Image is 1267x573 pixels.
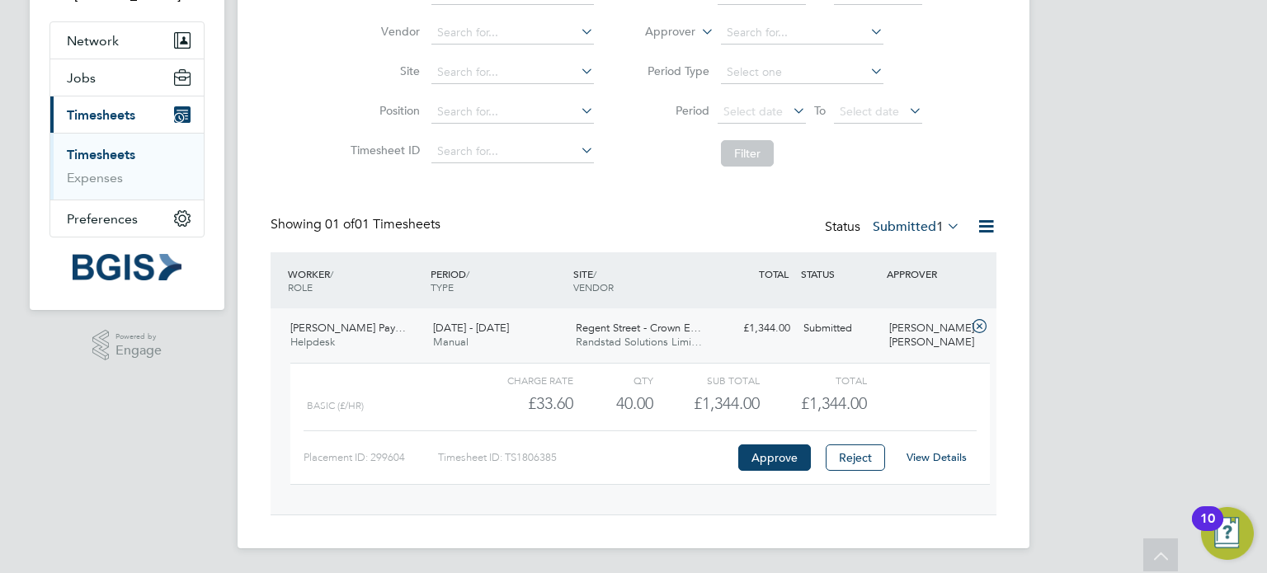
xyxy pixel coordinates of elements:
[304,444,438,471] div: Placement ID: 299604
[573,370,653,390] div: QTY
[290,335,335,349] span: Helpdesk
[307,400,364,411] span: Basic (£/HR)
[346,24,420,39] label: Vendor
[115,344,162,358] span: Engage
[873,218,960,235] label: Submitted
[67,33,119,49] span: Network
[433,321,509,335] span: [DATE] - [DATE]
[738,444,811,471] button: Approve
[50,96,204,133] button: Timesheets
[67,211,138,227] span: Preferences
[621,24,695,40] label: Approver
[883,259,968,289] div: APPROVER
[825,216,963,239] div: Status
[284,259,426,302] div: WORKER
[290,321,406,335] span: [PERSON_NAME] Pay…
[936,218,944,235] span: 1
[593,267,596,280] span: /
[467,390,573,417] div: £33.60
[426,259,569,302] div: PERIOD
[50,22,204,59] button: Network
[573,280,614,294] span: VENDOR
[840,104,899,119] span: Select date
[797,315,883,342] div: Submitted
[576,335,702,349] span: Randstad Solutions Limi…
[67,147,135,162] a: Timesheets
[721,140,774,167] button: Filter
[431,140,594,163] input: Search for...
[50,59,204,96] button: Jobs
[288,280,313,294] span: ROLE
[653,390,760,417] div: £1,344.00
[49,254,205,280] a: Go to home page
[431,101,594,124] input: Search for...
[569,259,712,302] div: SITE
[711,315,797,342] div: £1,344.00
[438,444,734,471] div: Timesheet ID: TS1806385
[271,216,444,233] div: Showing
[433,335,469,349] span: Manual
[431,280,454,294] span: TYPE
[759,267,789,280] span: TOTAL
[1201,507,1254,560] button: Open Resource Center, 10 new notifications
[50,133,204,200] div: Timesheets
[325,216,355,232] span: 01 of
[431,21,594,45] input: Search for...
[721,61,883,84] input: Select one
[723,104,783,119] span: Select date
[801,393,867,413] span: £1,344.00
[467,370,573,390] div: Charge rate
[346,143,420,157] label: Timesheet ID
[115,330,162,344] span: Powered by
[92,330,162,361] a: Powered byEngage
[67,107,135,123] span: Timesheets
[635,63,709,78] label: Period Type
[325,216,440,232] span: 01 Timesheets
[721,21,883,45] input: Search for...
[431,61,594,84] input: Search for...
[883,315,968,356] div: [PERSON_NAME] [PERSON_NAME]
[346,103,420,118] label: Position
[466,267,469,280] span: /
[907,450,967,464] a: View Details
[797,259,883,289] div: STATUS
[760,370,866,390] div: Total
[67,70,96,86] span: Jobs
[67,170,123,186] a: Expenses
[576,321,701,335] span: Regent Street - Crown E…
[1200,519,1215,540] div: 10
[809,100,831,121] span: To
[73,254,181,280] img: bgis-logo-retina.png
[50,200,204,237] button: Preferences
[635,103,709,118] label: Period
[573,390,653,417] div: 40.00
[330,267,333,280] span: /
[826,444,885,471] button: Reject
[653,370,760,390] div: Sub Total
[346,63,420,78] label: Site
